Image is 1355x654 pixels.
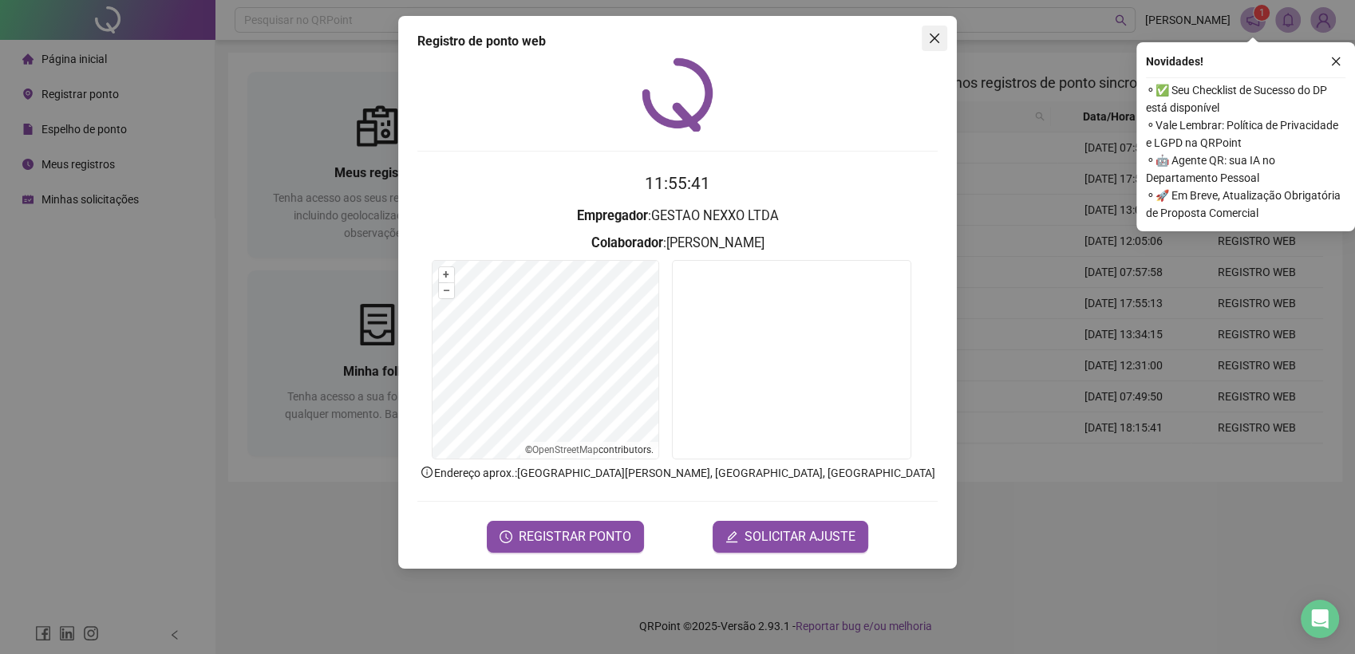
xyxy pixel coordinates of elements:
[745,527,855,546] span: SOLICITAR AJUSTE
[439,283,454,298] button: –
[577,208,648,223] strong: Empregador
[417,32,938,51] div: Registro de ponto web
[519,527,631,546] span: REGISTRAR PONTO
[487,521,644,553] button: REGISTRAR PONTO
[1146,187,1345,222] span: ⚬ 🚀 Em Breve, Atualização Obrigatória de Proposta Comercial
[439,267,454,282] button: +
[417,233,938,254] h3: : [PERSON_NAME]
[642,57,713,132] img: QRPoint
[645,174,710,193] time: 11:55:41
[1146,152,1345,187] span: ⚬ 🤖 Agente QR: sua IA no Departamento Pessoal
[417,464,938,482] p: Endereço aprox. : [GEOGRAPHIC_DATA][PERSON_NAME], [GEOGRAPHIC_DATA], [GEOGRAPHIC_DATA]
[713,521,868,553] button: editSOLICITAR AJUSTE
[500,530,512,543] span: clock-circle
[525,444,654,455] li: © contributors.
[1146,116,1345,152] span: ⚬ Vale Lembrar: Política de Privacidade e LGPD na QRPoint
[532,444,598,455] a: OpenStreetMap
[725,530,738,543] span: edit
[922,26,947,51] button: Close
[1146,53,1203,70] span: Novidades !
[417,206,938,227] h3: : GESTAO NEXXO LTDA
[1301,600,1339,638] div: Open Intercom Messenger
[928,32,941,45] span: close
[1330,56,1341,67] span: close
[591,235,663,250] strong: Colaborador
[1146,81,1345,116] span: ⚬ ✅ Seu Checklist de Sucesso do DP está disponível
[420,465,434,479] span: info-circle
